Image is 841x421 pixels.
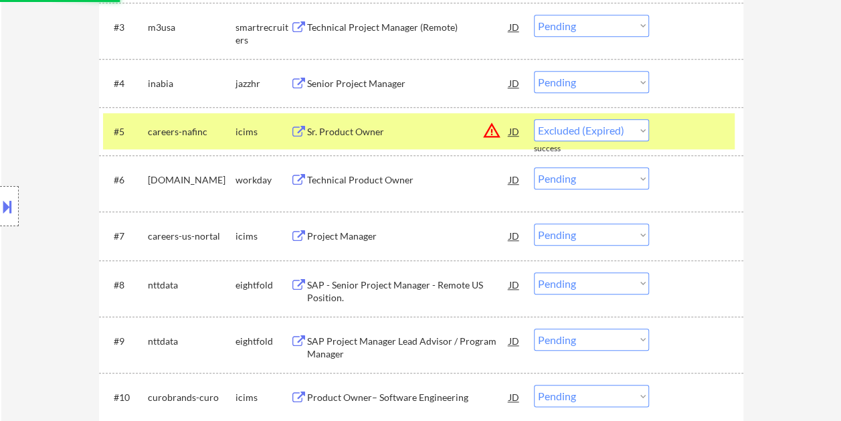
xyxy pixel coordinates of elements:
[307,391,509,404] div: Product Owner– Software Engineering
[236,21,290,47] div: smartrecruiters
[508,272,521,297] div: JD
[307,77,509,90] div: Senior Project Manager
[508,119,521,143] div: JD
[236,230,290,243] div: icims
[508,385,521,409] div: JD
[148,77,236,90] div: inabia
[148,391,236,404] div: curobrands-curo
[236,125,290,139] div: icims
[148,335,236,348] div: nttdata
[307,335,509,361] div: SAP Project Manager Lead Advisor / Program Manager
[114,335,137,348] div: #9
[482,121,501,140] button: warning_amber
[307,173,509,187] div: Technical Product Owner
[114,391,137,404] div: #10
[508,224,521,248] div: JD
[508,167,521,191] div: JD
[114,21,137,34] div: #3
[307,230,509,243] div: Project Manager
[307,278,509,305] div: SAP - Senior Project Manager - Remote US Position.
[114,77,137,90] div: #4
[148,21,236,34] div: m3usa
[508,329,521,353] div: JD
[236,173,290,187] div: workday
[307,125,509,139] div: Sr. Product Owner
[508,15,521,39] div: JD
[307,21,509,34] div: Technical Project Manager (Remote)
[236,391,290,404] div: icims
[236,278,290,292] div: eightfold
[236,77,290,90] div: jazzhr
[508,71,521,95] div: JD
[534,143,587,155] div: success
[236,335,290,348] div: eightfold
